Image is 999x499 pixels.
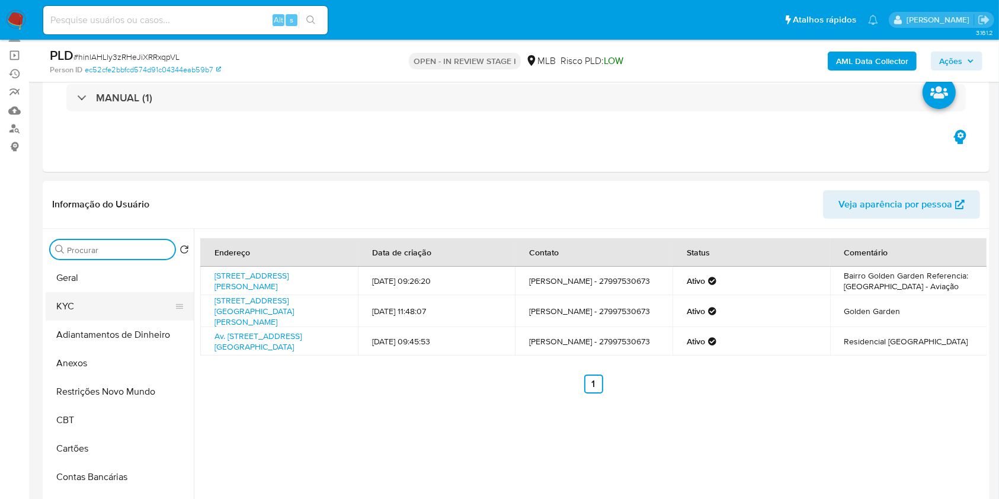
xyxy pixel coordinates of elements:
[931,52,982,71] button: Ações
[526,55,556,68] div: MLB
[46,349,194,378] button: Anexos
[830,295,988,327] td: Golden Garden
[687,276,705,286] strong: Ativo
[274,14,283,25] span: Alt
[358,238,515,267] th: Data de criação
[290,14,293,25] span: s
[673,238,830,267] th: Status
[830,238,988,267] th: Comentário
[830,267,988,295] td: Bairro Golden Garden Referencia: [GEOGRAPHIC_DATA] - Aviação
[515,327,673,356] td: [PERSON_NAME] - 27997530673
[604,54,623,68] span: LOW
[43,12,328,28] input: Pesquise usuários ou casos...
[828,52,917,71] button: AML Data Collector
[793,14,856,26] span: Atalhos rápidos
[46,434,194,463] button: Cartões
[66,84,966,111] div: MANUAL (1)
[836,52,908,71] b: AML Data Collector
[939,52,962,71] span: Ações
[85,65,221,75] a: ec52cfe2bbfcd574d91c04344eab59b7
[200,375,987,394] nav: Paginación
[409,53,521,69] p: OPEN - IN REVIEW STAGE I
[200,238,358,267] th: Endereço
[180,245,189,258] button: Retornar ao pedido padrão
[214,330,302,353] a: Av. [STREET_ADDRESS][GEOGRAPHIC_DATA]
[823,190,980,219] button: Veja aparência por pessoa
[561,55,623,68] span: Risco PLD:
[214,295,294,328] a: [STREET_ADDRESS][GEOGRAPHIC_DATA][PERSON_NAME]
[46,292,184,321] button: KYC
[868,15,878,25] a: Notificações
[687,336,705,347] strong: Ativo
[46,264,194,292] button: Geral
[52,199,149,210] h1: Informação do Usuário
[907,14,974,25] p: ana.conceicao@mercadolivre.com
[515,238,673,267] th: Contato
[299,12,323,28] button: search-icon
[50,46,73,65] b: PLD
[515,295,673,327] td: [PERSON_NAME] - 27997530673
[358,327,515,356] td: [DATE] 09:45:53
[46,463,194,491] button: Contas Bancárias
[46,378,194,406] button: Restrições Novo Mundo
[515,267,673,295] td: [PERSON_NAME] - 27997530673
[358,267,515,295] td: [DATE] 09:26:20
[46,406,194,434] button: CBT
[584,375,603,394] a: Ir a la página 1
[978,14,990,26] a: Sair
[838,190,952,219] span: Veja aparência por pessoa
[358,295,515,327] td: [DATE] 11:48:07
[46,321,194,349] button: Adiantamentos de Dinheiro
[687,306,705,316] strong: Ativo
[96,91,152,104] h3: MANUAL (1)
[976,28,993,37] span: 3.161.2
[830,327,988,356] td: Residencial [GEOGRAPHIC_DATA]
[50,65,82,75] b: Person ID
[67,245,170,255] input: Procurar
[55,245,65,254] button: Procurar
[73,51,180,63] span: # hinlAHLly3zRHeJiXRRxqpVL
[214,270,289,292] a: [STREET_ADDRESS][PERSON_NAME]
